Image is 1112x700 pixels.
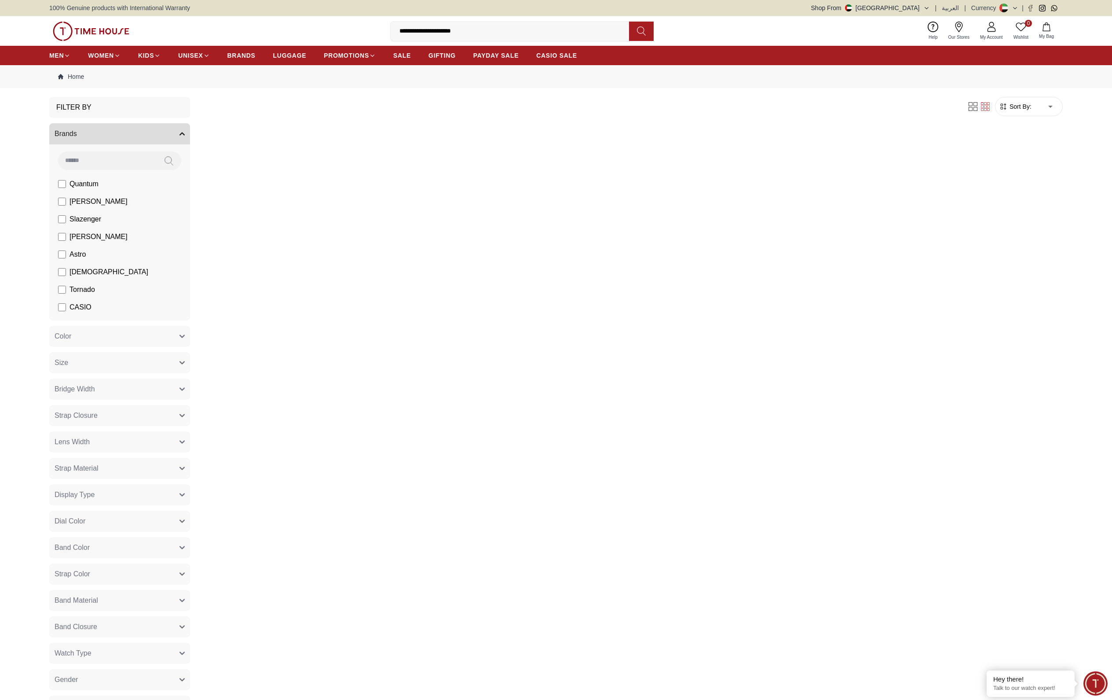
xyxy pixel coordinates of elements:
img: United Arab Emirates [845,4,852,11]
a: Home [58,72,84,81]
span: Dial Color [55,516,85,527]
input: Astro [58,251,66,258]
button: Strap Closure [49,405,190,426]
span: Band Color [55,542,90,553]
input: CASIO [58,303,66,311]
span: PAYDAY SALE [473,51,519,60]
input: Slazenger [58,215,66,223]
p: Talk to our watch expert! [993,685,1068,692]
a: MEN [49,48,70,63]
input: [DEMOGRAPHIC_DATA] [58,268,66,276]
a: CASIO SALE [536,48,577,63]
span: UNISEX [178,51,203,60]
a: Facebook [1027,5,1034,11]
button: Bridge Width [49,379,190,400]
button: Lens Width [49,431,190,453]
div: Chat Widget [1083,671,1108,696]
a: Whatsapp [1051,5,1057,11]
input: [PERSON_NAME] [58,198,66,206]
span: Display Type [55,490,95,500]
span: Slazenger [69,214,101,225]
span: | [935,4,937,12]
button: Display Type [49,484,190,505]
span: Band Closure [55,622,97,632]
a: LUGGAGE [273,48,307,63]
span: [PERSON_NAME] [69,232,128,242]
button: Band Material [49,590,190,611]
span: Help [925,34,941,41]
span: CASIO [69,302,91,313]
div: Currency [971,4,1000,12]
span: KIDS [138,51,154,60]
span: Strap Closure [55,410,98,421]
button: Brands [49,123,190,144]
span: | [964,4,966,12]
span: [PERSON_NAME] [69,196,128,207]
a: Help [923,20,943,42]
span: [DEMOGRAPHIC_DATA] [69,267,148,277]
button: Shop From[GEOGRAPHIC_DATA] [811,4,930,12]
span: Strap Color [55,569,90,579]
button: Sort By: [999,102,1032,111]
a: GIFTING [428,48,456,63]
a: KIDS [138,48,161,63]
span: WOMEN [88,51,114,60]
span: Our Stores [945,34,973,41]
a: BRANDS [227,48,256,63]
a: WOMEN [88,48,121,63]
a: PAYDAY SALE [473,48,519,63]
input: Quantum [58,180,66,188]
span: Color [55,331,71,342]
button: Color [49,326,190,347]
span: My Bag [1035,33,1057,40]
input: Tornado [58,286,66,294]
button: Band Closure [49,616,190,637]
span: BRANDS [227,51,256,60]
span: Strap Material [55,463,99,474]
a: SALE [393,48,411,63]
h3: Filter By [56,102,91,113]
span: SALE [393,51,411,60]
button: Dial Color [49,511,190,532]
input: [PERSON_NAME] [58,233,66,241]
span: Size [55,357,68,368]
span: Quantum [69,179,99,189]
span: LUGGAGE [273,51,307,60]
a: Our Stores [943,20,975,42]
span: | [1022,4,1024,12]
span: PROMOTIONS [324,51,369,60]
button: Gender [49,669,190,690]
button: Size [49,352,190,373]
span: Watch Type [55,648,91,659]
a: PROMOTIONS [324,48,376,63]
span: Wishlist [1010,34,1032,41]
span: Sort By: [1008,102,1032,111]
span: CITIZEN [69,320,97,330]
button: My Bag [1034,21,1059,41]
nav: Breadcrumb [49,65,1063,88]
button: Strap Color [49,564,190,585]
span: Bridge Width [55,384,95,394]
span: My Account [977,34,1006,41]
img: ... [53,22,129,41]
button: Band Color [49,537,190,558]
span: Lens Width [55,437,90,447]
span: CASIO SALE [536,51,577,60]
a: Instagram [1039,5,1046,11]
a: 0Wishlist [1008,20,1034,42]
div: Hey there! [993,675,1068,684]
span: GIFTING [428,51,456,60]
span: Band Material [55,595,98,606]
button: Strap Material [49,458,190,479]
button: Watch Type [49,643,190,664]
span: Tornado [69,284,95,295]
span: MEN [49,51,64,60]
span: Brands [55,129,77,139]
button: العربية [942,4,959,12]
span: Astro [69,249,86,260]
span: 0 [1025,20,1032,27]
span: Gender [55,674,78,685]
span: 100% Genuine products with International Warranty [49,4,190,12]
a: UNISEX [178,48,209,63]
